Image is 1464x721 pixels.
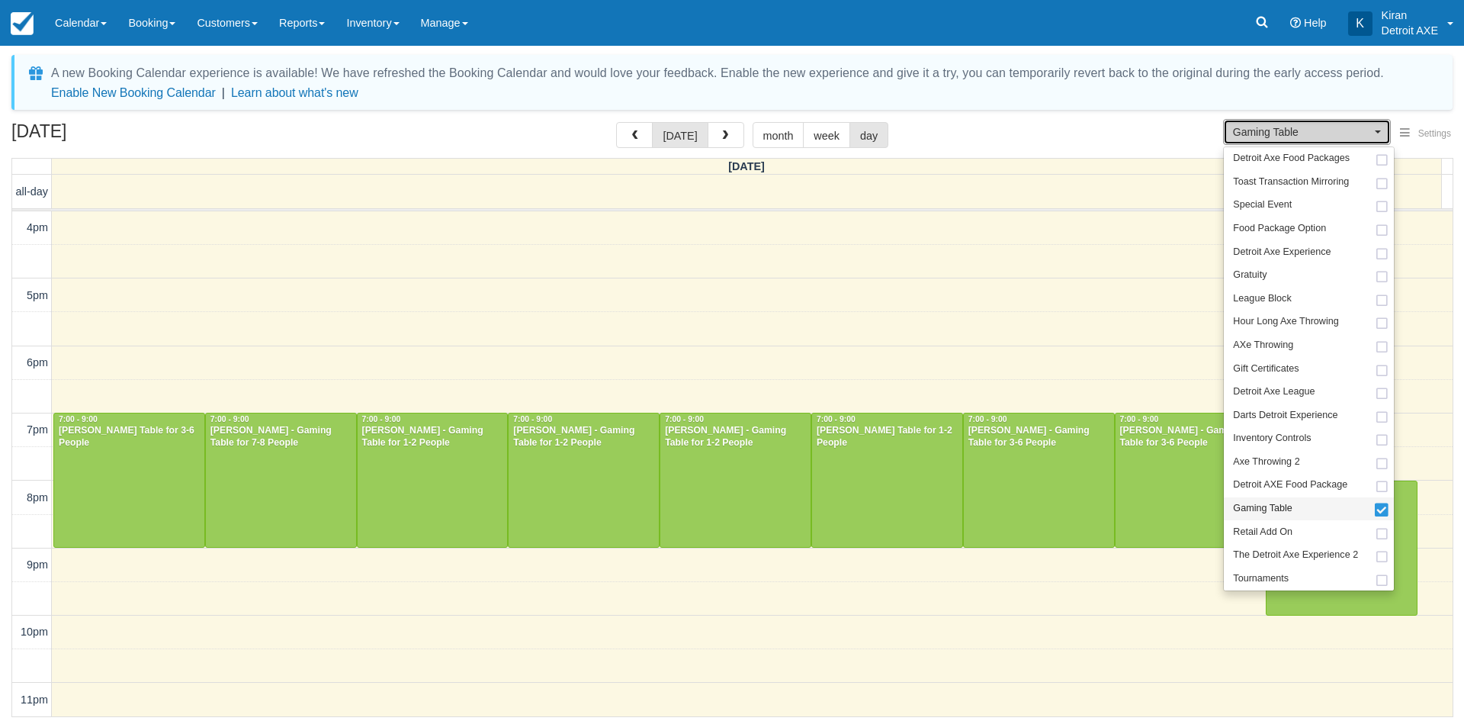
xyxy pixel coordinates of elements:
button: Settings [1391,123,1460,145]
span: Gaming Table [1233,502,1292,516]
button: day [849,122,888,148]
span: Detroit Axe Food Packages [1233,152,1350,166]
h2: [DATE] [11,122,204,150]
span: [DATE] [728,160,765,172]
span: Tournaments [1233,572,1289,586]
span: 11pm [21,694,48,706]
span: 10pm [21,626,48,638]
button: Gaming Table [1223,119,1391,145]
div: [PERSON_NAME] Table for 1-2 People [816,425,958,449]
span: 7pm [27,423,48,436]
a: 7:00 - 9:00[PERSON_NAME] - Gaming Table for 7-8 People [205,413,357,548]
span: Gratuity [1233,269,1267,282]
div: [PERSON_NAME] - Gaming Table for 7-8 People [210,425,352,449]
div: K [1348,11,1372,36]
span: Toast Transaction Mirroring [1233,175,1349,189]
div: A new Booking Calendar experience is available! We have refreshed the Booking Calendar and would ... [51,64,1384,82]
p: Detroit AXE [1382,23,1438,38]
span: 4pm [27,221,48,233]
span: 7:00 - 9:00 [817,415,856,423]
a: Learn about what's new [231,86,358,99]
a: 7:00 - 9:00[PERSON_NAME] - Gaming Table for 3-6 People [1115,413,1267,548]
span: | [222,86,225,99]
span: 7:00 - 9:00 [513,415,552,423]
span: Hour Long Axe Throwing [1233,315,1338,329]
a: 7:00 - 9:00[PERSON_NAME] - Gaming Table for 1-2 People [660,413,811,548]
a: 7:00 - 9:00[PERSON_NAME] Table for 1-2 People [811,413,963,548]
span: 7:00 - 9:00 [1120,415,1159,423]
span: League Block [1233,292,1291,306]
span: Special Event [1233,198,1292,212]
div: [PERSON_NAME] - Gaming Table for 1-2 People [664,425,807,449]
div: [PERSON_NAME] Table for 3-6 People [58,425,201,449]
span: 7:00 - 9:00 [210,415,249,423]
span: AXe Throwing [1233,339,1293,352]
button: week [803,122,850,148]
span: Food Package Option [1233,222,1326,236]
div: [PERSON_NAME] - Gaming Table for 1-2 People [512,425,655,449]
span: Settings [1418,128,1451,139]
span: Axe Throwing 2 [1233,455,1299,469]
button: month [753,122,804,148]
img: checkfront-main-nav-mini-logo.png [11,12,34,35]
span: Detroit AXE Food Package [1233,478,1347,492]
span: 6pm [27,356,48,369]
span: 8pm [27,491,48,504]
span: Inventory Controls [1233,432,1311,446]
span: 7:00 - 9:00 [968,415,1007,423]
span: Gift Certificates [1233,362,1299,376]
span: Detroit Axe League [1233,385,1315,399]
span: 9pm [27,558,48,571]
div: [PERSON_NAME] - Gaming Table for 3-6 People [968,425,1110,449]
p: Kiran [1382,8,1438,23]
button: [DATE] [652,122,708,148]
span: Gaming Table [1233,124,1371,140]
a: 7:00 - 9:00[PERSON_NAME] Table for 3-6 People [53,413,205,548]
a: 7:00 - 9:00[PERSON_NAME] - Gaming Table for 1-2 People [357,413,509,548]
a: 7:00 - 9:00[PERSON_NAME] - Gaming Table for 1-2 People [508,413,660,548]
span: 7:00 - 9:00 [362,415,401,423]
div: [PERSON_NAME] - Gaming Table for 3-6 People [1119,425,1262,449]
div: [PERSON_NAME] - Gaming Table for 1-2 People [361,425,504,449]
span: all-day [16,185,48,198]
span: Help [1304,17,1327,29]
span: 5pm [27,289,48,301]
button: Enable New Booking Calendar [51,85,216,101]
span: Darts Detroit Experience [1233,409,1337,423]
span: 7:00 - 9:00 [665,415,704,423]
i: Help [1290,18,1301,28]
span: Detroit Axe Experience [1233,246,1331,259]
a: 7:00 - 9:00[PERSON_NAME] - Gaming Table for 3-6 People [963,413,1115,548]
span: Retail Add On [1233,526,1292,539]
span: The Detroit Axe Experience 2 [1233,549,1358,562]
span: 7:00 - 9:00 [59,415,98,423]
